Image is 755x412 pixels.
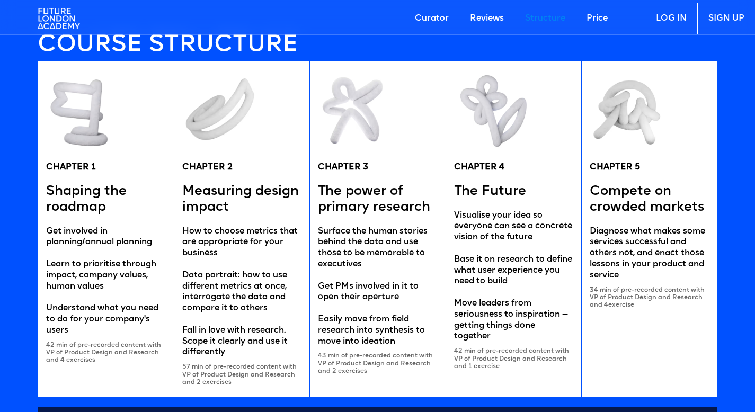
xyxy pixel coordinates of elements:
a: Curator [404,3,459,34]
div: 43 min of pre-recorded content with VP of Product Design and Research and 2 exercises [318,352,438,375]
a: Structure [514,3,576,34]
div: 42 min of pre-recorded content with VP of Product Design and Research and 1 exercise [454,347,574,370]
div: 57 min of pre-recorded content with VP of Product Design and Research and 2 exercises [182,363,302,386]
div: How to choose metrics that are appropriate for your business Data portrait: how to use different ... [182,226,302,359]
h5: Measuring design impact [182,184,302,216]
a: Price [576,3,618,34]
h5: The power of primary research [318,184,438,216]
a: SIGN UP [697,3,755,34]
h4: Course STRUCTURE [38,34,717,56]
h5: Shaping the roadmap [46,184,166,216]
a: Reviews [459,3,514,34]
div: 42 min of pre-recorded content with VP of Product Design and Research and 4 exercises [46,342,166,364]
div: 34 min of pre-recorded content with VP of Product Design and Research and 4exercise [590,286,709,309]
h5: CHAPTER 4 [454,162,504,173]
a: LOG IN [645,3,697,34]
div: Get involved in planning/annual planning Learn to prioritise through impact, company values, huma... [46,226,166,336]
h5: Compete on crowded markets [590,184,709,216]
h5: The Future [454,184,526,200]
div: Visualise your idea so everyone can see a concrete vision of the future Base it on research to de... [454,210,574,343]
div: Surface the human stories behind the data and use those to be memorable to executives Get PMs inv... [318,226,438,347]
div: Diagnose what makes some services successful and others not, and enact those lessons in your prod... [590,226,709,281]
h5: CHAPTER 3 [318,162,368,173]
h5: CHAPTER 2 [182,162,233,173]
h5: CHAPTER 5 [590,162,640,173]
h5: CHAPTER 1 [46,162,96,173]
